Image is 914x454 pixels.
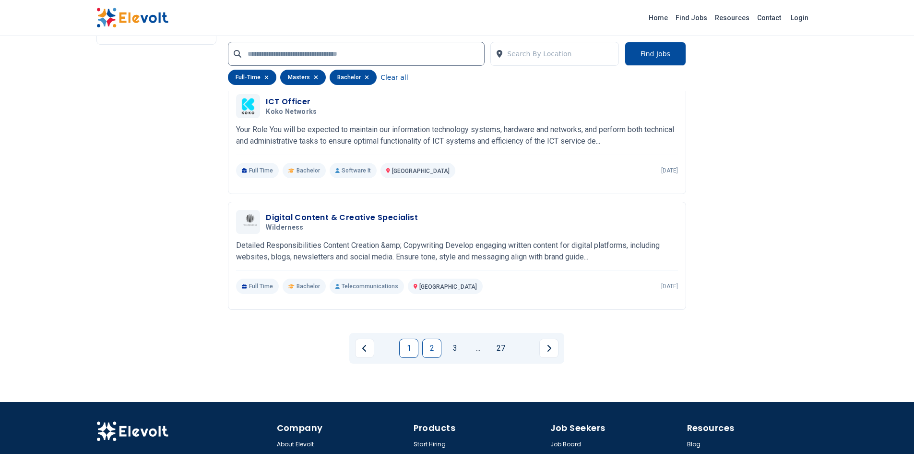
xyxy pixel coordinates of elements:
[266,212,418,223] h3: Digital Content & Creative Specialist
[96,8,168,28] img: Elevolt
[491,339,510,358] a: Page 27
[550,441,581,448] a: Job Board
[266,96,321,108] h3: ICT Officer
[236,279,279,294] p: Full Time
[355,339,374,358] a: Previous page
[661,167,678,174] p: [DATE]
[236,94,678,178] a: Koko NetworksICT OfficerKoko NetworksYour Role You will be expected to maintain our information t...
[297,167,320,174] span: Bachelor
[625,42,686,66] button: Find Jobs
[330,70,377,85] div: bachelor
[392,168,450,174] span: [GEOGRAPHIC_DATA]
[96,421,168,442] img: Elevolt
[672,10,711,25] a: Find Jobs
[236,124,678,147] p: Your Role You will be expected to maintain our information technology systems, hardware and netwo...
[698,45,818,333] iframe: Advertisement
[238,97,258,116] img: Koko Networks
[330,279,404,294] p: Telecommunications
[539,339,558,358] a: Next page
[280,70,326,85] div: masters
[414,441,446,448] a: Start Hiring
[445,339,464,358] a: Page 3
[236,163,279,178] p: Full Time
[297,282,320,290] span: Bachelor
[468,339,487,358] a: Jump forward
[330,163,377,178] p: Software It
[266,108,317,116] span: Koko Networks
[236,210,678,294] a: WildernessDigital Content & Creative SpecialistWildernessDetailed Responsibilities Content Creati...
[236,240,678,263] p: Detailed Responsibilities Content Creation &amp; Copywriting Develop engaging written content for...
[550,421,681,435] h4: Job Seekers
[785,8,814,27] a: Login
[96,52,217,341] iframe: Advertisement
[419,283,477,290] span: [GEOGRAPHIC_DATA]
[266,223,304,232] span: Wilderness
[238,214,258,231] img: Wilderness
[711,10,753,25] a: Resources
[228,70,276,85] div: full-time
[687,441,700,448] a: Blog
[414,421,545,435] h4: Products
[399,339,418,358] a: Page 1 is your current page
[661,282,678,290] p: [DATE]
[645,10,672,25] a: Home
[380,70,408,85] button: Clear all
[277,421,408,435] h4: Company
[422,339,441,358] a: Page 2
[355,339,558,358] ul: Pagination
[277,441,314,448] a: About Elevolt
[866,408,914,454] iframe: Chat Widget
[687,421,818,435] h4: Resources
[753,10,785,25] a: Contact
